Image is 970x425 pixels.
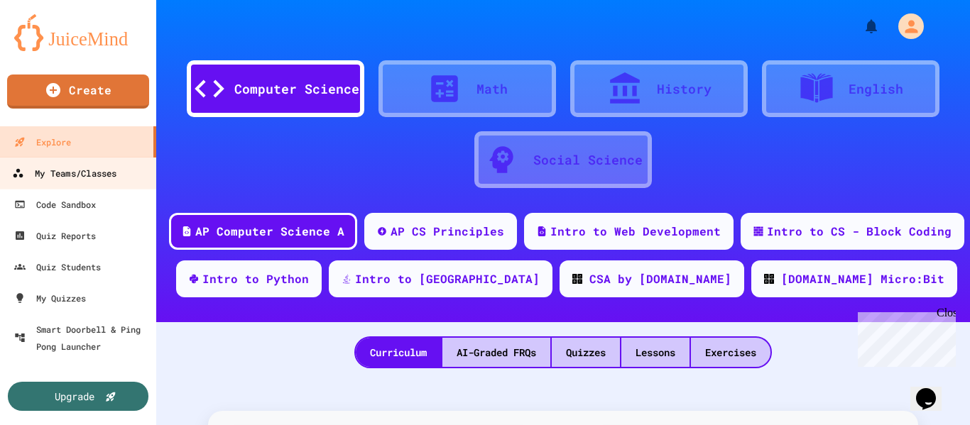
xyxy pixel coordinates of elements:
[391,223,504,240] div: AP CS Principles
[14,289,86,307] div: My Quizzes
[621,338,690,367] div: Lessons
[14,14,142,51] img: logo-orange.svg
[14,196,96,213] div: Code Sandbox
[849,79,903,99] div: English
[14,321,151,355] div: Smart Doorbell & Ping Pong Launcher
[781,270,944,287] div: [DOMAIN_NAME] Micro:Bit
[657,79,712,99] div: History
[572,274,582,284] img: CODE_logo_RGB.png
[55,389,94,404] div: Upgrade
[764,274,774,284] img: CODE_logo_RGB.png
[691,338,770,367] div: Exercises
[234,79,359,99] div: Computer Science
[852,307,956,367] iframe: chat widget
[550,223,721,240] div: Intro to Web Development
[7,74,149,109] a: Create
[14,133,71,150] div: Explore
[552,338,620,367] div: Quizzes
[883,10,927,43] div: My Account
[12,165,116,182] div: My Teams/Classes
[6,6,98,90] div: Chat with us now!Close
[476,79,508,99] div: Math
[195,223,344,240] div: AP Computer Science A
[589,270,731,287] div: CSA by [DOMAIN_NAME]
[356,338,441,367] div: Curriculum
[837,14,883,38] div: My Notifications
[202,270,309,287] div: Intro to Python
[533,150,643,170] div: Social Science
[14,258,101,275] div: Quiz Students
[355,270,540,287] div: Intro to [GEOGRAPHIC_DATA]
[14,227,96,244] div: Quiz Reports
[442,338,550,367] div: AI-Graded FRQs
[910,368,956,411] iframe: chat widget
[767,223,952,240] div: Intro to CS - Block Coding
